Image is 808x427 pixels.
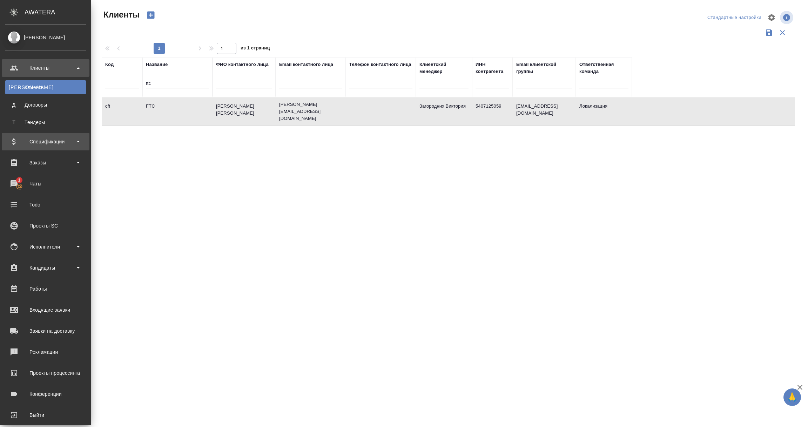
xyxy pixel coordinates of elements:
a: Входящие заявки [2,301,89,319]
div: Входящие заявки [5,305,86,315]
div: Кандидаты [5,263,86,273]
td: [EMAIL_ADDRESS][DOMAIN_NAME] [513,99,576,124]
div: Todo [5,199,86,210]
div: Работы [5,284,86,294]
div: Название [146,61,168,68]
span: Клиенты [102,9,140,20]
div: ИНН контрагента [476,61,509,75]
div: [PERSON_NAME] [5,34,86,41]
div: Заказы [5,157,86,168]
span: 1 [14,177,25,184]
a: Проекты SC [2,217,89,235]
a: Заявки на доставку [2,322,89,340]
div: Тендеры [9,119,82,126]
a: ДДоговоры [5,98,86,112]
div: Код [105,61,114,68]
div: Заявки на доставку [5,326,86,336]
span: из 1 страниц [241,44,270,54]
td: [PERSON_NAME] [PERSON_NAME] [213,99,276,124]
div: Спецификации [5,136,86,147]
span: 🙏 [786,390,798,405]
button: Создать [142,9,159,21]
div: Проекты SC [5,221,86,231]
div: AWATERA [25,5,91,19]
div: Выйти [5,410,86,420]
a: ТТендеры [5,115,86,129]
div: Ответственная команда [579,61,628,75]
div: Конференции [5,389,86,399]
div: Телефон контактного лица [349,61,411,68]
div: Email клиентской группы [516,61,572,75]
a: 1Чаты [2,175,89,192]
td: 5407125059 [472,99,513,124]
a: Рекламации [2,343,89,361]
div: Договоры [9,101,82,108]
td: FTC [142,99,213,124]
div: Клиенты [5,63,86,73]
p: [PERSON_NAME][EMAIL_ADDRESS][DOMAIN_NAME] [279,101,342,122]
a: Todo [2,196,89,213]
div: Рекламации [5,347,86,357]
div: Клиенты [9,84,82,91]
a: Выйти [2,406,89,424]
td: Локализация [576,99,632,124]
div: Email контактного лица [279,61,333,68]
a: Проекты процессинга [2,364,89,382]
div: Чаты [5,178,86,189]
span: Настроить таблицу [763,9,780,26]
button: Сбросить фильтры [776,26,789,39]
a: Конференции [2,385,89,403]
a: [PERSON_NAME]Клиенты [5,80,86,94]
div: split button [706,12,763,23]
div: Клиентский менеджер [419,61,469,75]
div: Исполнители [5,242,86,252]
div: Проекты процессинга [5,368,86,378]
button: 🙏 [783,388,801,406]
a: Работы [2,280,89,298]
span: Посмотреть информацию [780,11,795,24]
td: cft [102,99,142,124]
td: Загородних Виктория [416,99,472,124]
div: ФИО контактного лица [216,61,269,68]
button: Сохранить фильтры [762,26,776,39]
